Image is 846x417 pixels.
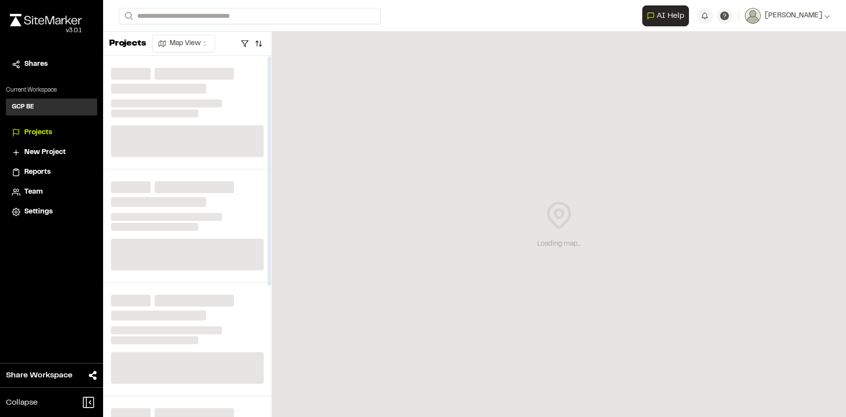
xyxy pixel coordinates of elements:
[765,10,822,21] span: [PERSON_NAME]
[642,5,689,26] button: Open AI Assistant
[537,239,580,250] div: Loading map...
[10,26,82,35] div: Oh geez...please don't...
[12,103,34,111] h3: GCP BE
[24,59,48,70] span: Shares
[642,5,693,26] div: Open AI Assistant
[24,207,53,217] span: Settings
[24,127,52,138] span: Projects
[12,147,91,158] a: New Project
[12,167,91,178] a: Reports
[12,127,91,138] a: Projects
[657,10,684,22] span: AI Help
[10,14,82,26] img: rebrand.png
[24,167,51,178] span: Reports
[12,187,91,198] a: Team
[24,147,66,158] span: New Project
[745,8,761,24] img: User
[12,59,91,70] a: Shares
[24,187,43,198] span: Team
[6,86,97,95] p: Current Workspace
[6,397,38,409] span: Collapse
[6,369,72,381] span: Share Workspace
[12,207,91,217] a: Settings
[119,8,137,24] button: Search
[745,8,830,24] button: [PERSON_NAME]
[109,37,146,51] p: Projects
